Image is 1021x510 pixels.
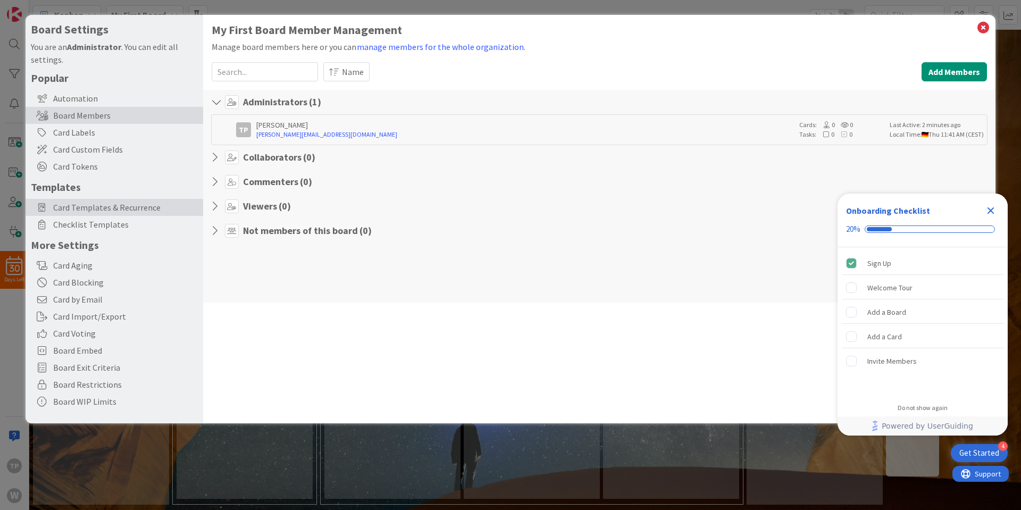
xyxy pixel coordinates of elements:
[842,300,1003,324] div: Add a Board is incomplete.
[53,143,198,156] span: Card Custom Fields
[842,276,1003,299] div: Welcome Tour is incomplete.
[243,200,291,212] h4: Viewers
[26,308,203,325] div: Card Import/Export
[300,175,312,188] span: ( 0 )
[359,224,372,237] span: ( 0 )
[323,62,370,81] button: Name
[799,130,884,139] div: Tasks:
[898,404,948,412] div: Do not show again
[53,293,198,306] span: Card by Email
[867,355,917,367] div: Invite Members
[922,132,928,137] img: de.png
[835,121,853,129] span: 0
[846,224,999,234] div: Checklist progress: 20%
[309,96,321,108] span: ( 1 )
[31,238,198,252] h5: More Settings
[53,201,198,214] span: Card Templates & Recurrence
[846,224,860,234] div: 20%
[842,252,1003,275] div: Sign Up is complete.
[799,120,884,130] div: Cards:
[22,2,48,14] span: Support
[53,160,198,173] span: Card Tokens
[816,130,834,138] span: 0
[26,107,203,124] div: Board Members
[31,40,198,66] div: You are an . You can edit all settings.
[26,274,203,291] div: Card Blocking
[890,120,984,130] div: Last Active: 2 minutes ago
[212,23,987,37] h1: My First Board Member Management
[243,152,315,163] h4: Collaborators
[53,361,198,374] span: Board Exit Criteria
[212,62,318,81] input: Search...
[867,281,913,294] div: Welcome Tour
[212,40,987,54] div: Manage board members here or you can
[356,40,526,54] button: manage members for the whole organization.
[256,130,794,139] a: [PERSON_NAME][EMAIL_ADDRESS][DOMAIN_NAME]
[817,121,835,129] span: 0
[846,204,930,217] div: Onboarding Checklist
[959,448,999,458] div: Get Started
[236,122,251,137] div: TP
[243,225,372,237] h4: Not members of this board
[882,420,973,432] span: Powered by UserGuiding
[982,202,999,219] div: Close Checklist
[922,62,987,81] button: Add Members
[998,441,1008,451] div: 4
[342,65,364,78] span: Name
[243,176,312,188] h4: Commenters
[243,96,321,108] h4: Administrators
[67,41,121,52] b: Administrator
[31,180,198,194] h5: Templates
[867,330,902,343] div: Add a Card
[26,124,203,141] div: Card Labels
[279,200,291,212] span: ( 0 )
[31,71,198,85] h5: Popular
[838,416,1008,436] div: Footer
[53,218,198,231] span: Checklist Templates
[53,344,198,357] span: Board Embed
[31,23,198,36] h4: Board Settings
[53,327,198,340] span: Card Voting
[53,378,198,391] span: Board Restrictions
[303,151,315,163] span: ( 0 )
[838,247,1008,397] div: Checklist items
[256,120,794,130] div: [PERSON_NAME]
[834,130,852,138] span: 0
[867,257,891,270] div: Sign Up
[890,130,984,139] div: Local Time: Thu 11:41 AM (CEST)
[26,257,203,274] div: Card Aging
[26,393,203,410] div: Board WIP Limits
[842,325,1003,348] div: Add a Card is incomplete.
[843,416,1002,436] a: Powered by UserGuiding
[842,349,1003,373] div: Invite Members is incomplete.
[951,444,1008,462] div: Open Get Started checklist, remaining modules: 4
[26,90,203,107] div: Automation
[867,306,906,319] div: Add a Board
[838,194,1008,436] div: Checklist Container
